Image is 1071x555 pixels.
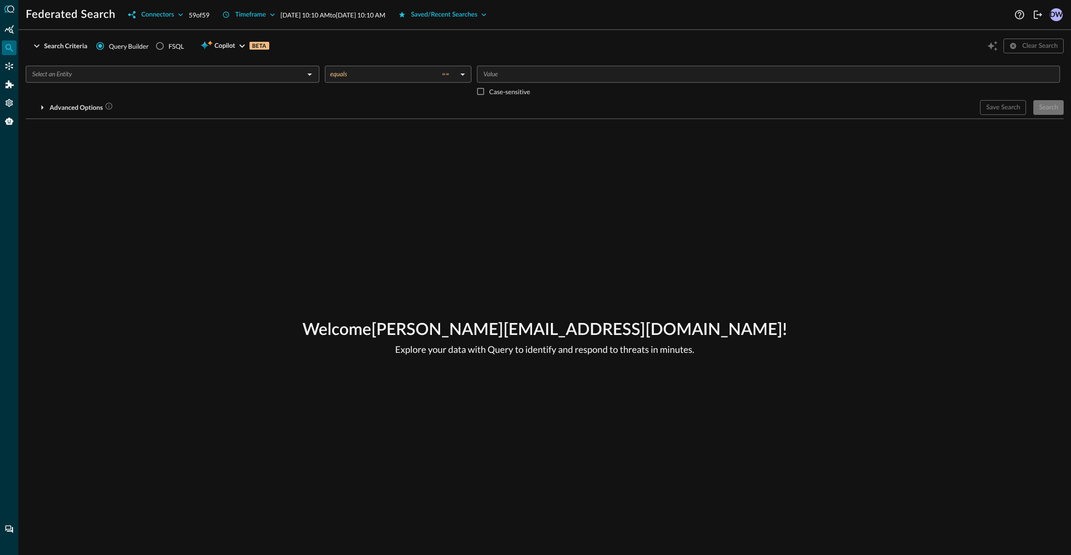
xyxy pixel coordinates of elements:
[26,39,93,53] button: Search Criteria
[109,41,149,51] span: Query Builder
[44,40,87,52] div: Search Criteria
[1031,7,1045,22] button: Logout
[330,70,347,78] span: equals
[489,87,530,96] p: Case-sensitive
[2,114,17,129] div: Query Agent
[411,9,478,21] div: Saved/Recent Searches
[303,68,316,81] button: Open
[2,522,17,537] div: Chat
[330,70,457,78] div: equals
[2,77,17,92] div: Addons
[442,70,449,78] span: ==
[302,318,787,343] p: Welcome [PERSON_NAME][EMAIL_ADDRESS][DOMAIN_NAME] !
[2,96,17,110] div: Settings
[302,343,787,357] p: Explore your data with Query to identify and respond to threats in minutes.
[217,7,281,22] button: Timeframe
[1050,8,1063,21] div: DW
[281,10,385,20] p: [DATE] 10:10 AM to [DATE] 10:10 AM
[2,22,17,37] div: Summary Insights
[1012,7,1027,22] button: Help
[480,68,1056,80] input: Value
[215,40,235,52] span: Copilot
[393,7,493,22] button: Saved/Recent Searches
[28,68,301,80] input: Select an Entity
[26,7,115,22] h1: Federated Search
[141,9,174,21] div: Connectors
[2,59,17,74] div: Connectors
[2,40,17,55] div: Federated Search
[235,9,266,21] div: Timeframe
[50,102,113,113] div: Advanced Options
[189,10,210,20] p: 59 of 59
[26,100,119,115] button: Advanced Options
[123,7,188,22] button: Connectors
[249,42,269,50] p: BETA
[169,41,184,51] div: FSQL
[195,39,274,53] button: CopilotBETA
